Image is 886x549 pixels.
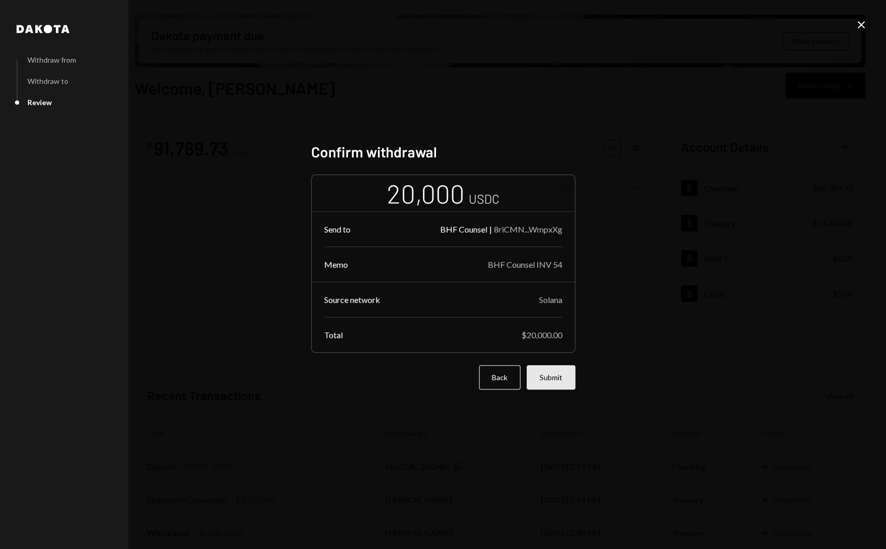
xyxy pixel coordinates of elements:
[479,365,520,389] button: Back
[521,330,562,340] div: $20,000.00
[324,259,348,269] div: Memo
[27,77,68,85] div: Withdraw to
[311,142,575,162] h2: Confirm withdrawal
[324,330,343,340] div: Total
[387,177,464,210] div: 20,000
[27,98,52,107] div: Review
[527,365,575,389] button: Submit
[494,224,562,234] div: 8riCMN...WmpxXg
[27,55,76,64] div: Withdraw from
[440,224,487,234] div: BHF Counsel
[469,190,500,207] div: USDC
[489,224,492,234] div: |
[324,295,380,305] div: Source network
[324,224,351,234] div: Send to
[539,295,562,305] div: Solana
[488,259,562,269] div: BHF Counsel INV 54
